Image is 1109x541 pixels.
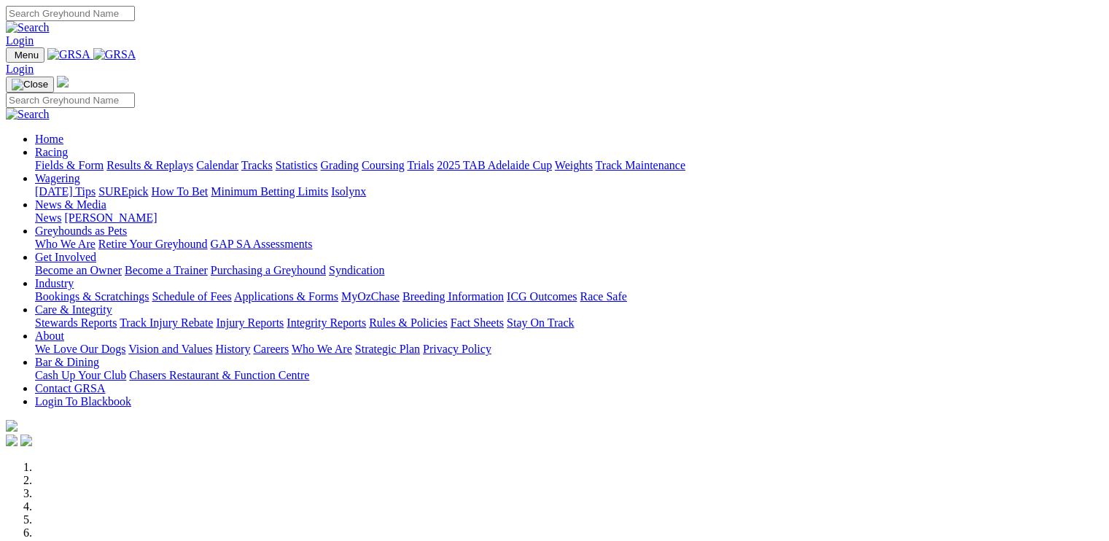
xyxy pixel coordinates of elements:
[106,159,193,171] a: Results & Replays
[580,290,626,303] a: Race Safe
[196,159,238,171] a: Calendar
[35,159,104,171] a: Fields & Form
[6,6,135,21] input: Search
[35,395,131,408] a: Login To Blackbook
[407,159,434,171] a: Trials
[35,198,106,211] a: News & Media
[215,343,250,355] a: History
[128,343,212,355] a: Vision and Values
[423,343,491,355] a: Privacy Policy
[35,185,1103,198] div: Wagering
[98,238,208,250] a: Retire Your Greyhound
[234,290,338,303] a: Applications & Forms
[35,251,96,263] a: Get Involved
[211,185,328,198] a: Minimum Betting Limits
[15,50,39,61] span: Menu
[331,185,366,198] a: Isolynx
[20,435,32,446] img: twitter.svg
[35,146,68,158] a: Racing
[35,159,1103,172] div: Racing
[369,316,448,329] a: Rules & Policies
[211,238,313,250] a: GAP SA Assessments
[507,290,577,303] a: ICG Outcomes
[35,225,127,237] a: Greyhounds as Pets
[35,343,125,355] a: We Love Our Dogs
[292,343,352,355] a: Who We Are
[507,316,574,329] a: Stay On Track
[35,290,149,303] a: Bookings & Scratchings
[241,159,273,171] a: Tracks
[437,159,552,171] a: 2025 TAB Adelaide Cup
[35,290,1103,303] div: Industry
[35,303,112,316] a: Care & Integrity
[211,264,326,276] a: Purchasing a Greyhound
[35,211,61,224] a: News
[6,435,17,446] img: facebook.svg
[120,316,213,329] a: Track Injury Rebate
[362,159,405,171] a: Coursing
[35,264,122,276] a: Become an Owner
[152,290,231,303] a: Schedule of Fees
[6,77,54,93] button: Toggle navigation
[402,290,504,303] a: Breeding Information
[6,108,50,121] img: Search
[64,211,157,224] a: [PERSON_NAME]
[35,172,80,184] a: Wagering
[129,369,309,381] a: Chasers Restaurant & Function Centre
[6,21,50,34] img: Search
[35,316,117,329] a: Stewards Reports
[35,185,96,198] a: [DATE] Tips
[287,316,366,329] a: Integrity Reports
[276,159,318,171] a: Statistics
[12,79,48,90] img: Close
[596,159,685,171] a: Track Maintenance
[57,76,69,87] img: logo-grsa-white.png
[555,159,593,171] a: Weights
[253,343,289,355] a: Careers
[341,290,400,303] a: MyOzChase
[216,316,284,329] a: Injury Reports
[6,34,34,47] a: Login
[35,330,64,342] a: About
[35,382,105,394] a: Contact GRSA
[451,316,504,329] a: Fact Sheets
[35,133,63,145] a: Home
[35,369,126,381] a: Cash Up Your Club
[329,264,384,276] a: Syndication
[35,264,1103,277] div: Get Involved
[355,343,420,355] a: Strategic Plan
[35,211,1103,225] div: News & Media
[35,277,74,289] a: Industry
[125,264,208,276] a: Become a Trainer
[152,185,209,198] a: How To Bet
[6,93,135,108] input: Search
[35,238,96,250] a: Who We Are
[35,238,1103,251] div: Greyhounds as Pets
[6,420,17,432] img: logo-grsa-white.png
[6,47,44,63] button: Toggle navigation
[35,343,1103,356] div: About
[321,159,359,171] a: Grading
[35,369,1103,382] div: Bar & Dining
[98,185,148,198] a: SUREpick
[6,63,34,75] a: Login
[35,316,1103,330] div: Care & Integrity
[35,356,99,368] a: Bar & Dining
[47,48,90,61] img: GRSA
[93,48,136,61] img: GRSA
